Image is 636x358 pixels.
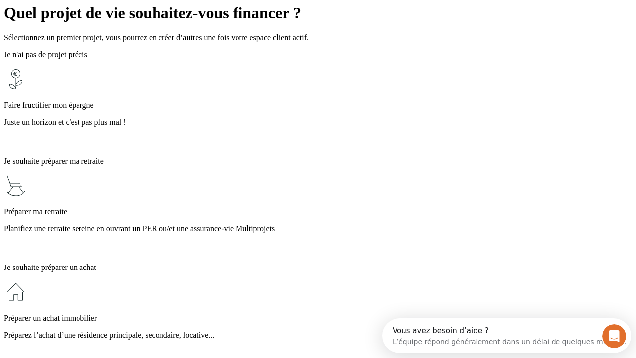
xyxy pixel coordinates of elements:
div: Ouvrir le Messenger Intercom [4,4,274,31]
iframe: Intercom live chat [602,324,626,348]
span: Sélectionnez un premier projet, vous pourrez en créer d’autres une fois votre espace client actif. [4,33,309,42]
iframe: Intercom live chat discovery launcher [382,318,631,353]
div: Vous avez besoin d’aide ? [10,8,244,16]
p: Faire fructifier mon épargne [4,101,632,110]
p: Préparez l’achat d’une résidence principale, secondaire, locative... [4,331,632,340]
p: Préparer ma retraite [4,207,632,216]
p: Je souhaite préparer ma retraite [4,157,632,166]
p: Je n'ai pas de projet précis [4,50,632,59]
h1: Quel projet de vie souhaitez-vous financer ? [4,4,632,22]
p: Préparer un achat immobilier [4,314,632,323]
p: Planifiez une retraite sereine en ouvrant un PER ou/et une assurance-vie Multiprojets [4,224,632,233]
p: Juste un horizon et c'est pas plus mal ! [4,118,632,127]
div: L’équipe répond généralement dans un délai de quelques minutes. [10,16,244,27]
p: Je souhaite préparer un achat [4,263,632,272]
